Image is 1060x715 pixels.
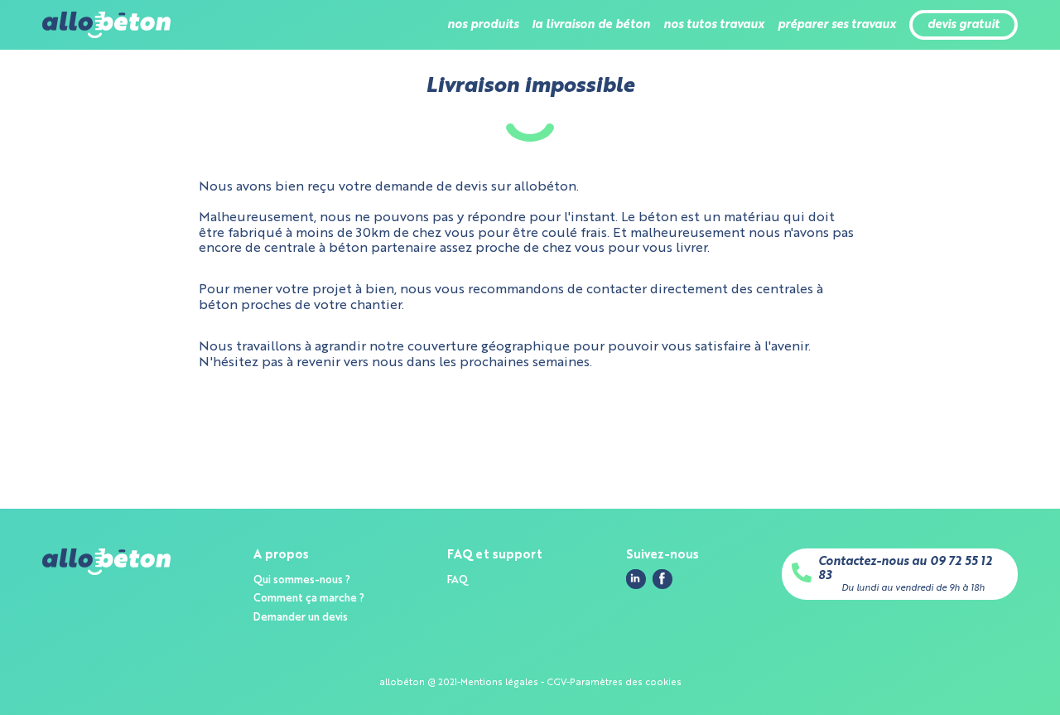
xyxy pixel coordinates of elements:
[199,283,861,313] p: Pour mener votre projet à bien, nous vous recommandons de contacter directement des centrales à b...
[547,678,566,688] a: CGV
[447,548,542,563] div: FAQ et support
[447,575,468,586] a: FAQ
[457,678,460,688] div: -
[253,612,348,623] a: Demander un devis
[818,555,1008,582] a: Contactez-nous au 09 72 55 12 83
[541,678,544,688] span: -
[253,548,364,563] div: A propos
[778,5,896,45] li: préparer ses travaux
[841,583,985,594] div: Du lundi au vendredi de 9h à 18h
[566,678,570,688] div: -
[927,18,1000,32] a: devis gratuit
[42,548,170,575] img: allobéton
[913,650,1042,697] iframe: Help widget launcher
[253,593,364,604] a: Comment ça marche ?
[532,5,650,45] li: la livraison de béton
[42,12,170,38] img: allobéton
[570,678,682,688] a: Paramètres des cookies
[379,678,457,688] div: allobéton @ 2021
[663,5,764,45] li: nos tutos travaux
[460,678,538,688] a: Mentions légales
[199,180,861,256] p: Nous avons bien reçu votre demande de devis sur allobéton. Malheureusement, nous ne pouvons pas y...
[199,340,861,370] p: Nous travaillons à agrandir notre couverture géographique pour pouvoir vous satisfaire à l'avenir...
[447,5,518,45] li: nos produits
[626,548,699,563] div: Suivez-nous
[253,575,350,586] a: Qui sommes-nous ?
